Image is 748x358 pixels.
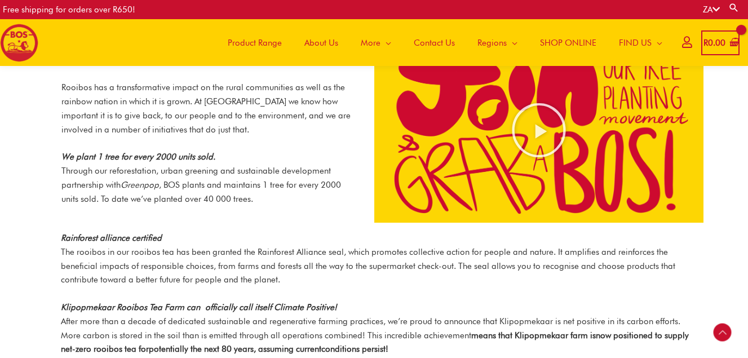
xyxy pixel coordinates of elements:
span: FIND US [619,26,652,60]
bdi: 0.00 [703,38,725,48]
em: We plant 1 tree for every 2000 units sold. [61,152,215,162]
a: ZA [703,5,720,15]
a: SHOP ONLINE [529,19,608,66]
a: View Shopping Cart, empty [701,30,740,56]
em: Klipopmekaar Rooibos Tea Farm can officially call itself Climate Positive! [61,302,337,312]
a: Regions [466,19,529,66]
b: potentially the next 80 years, assuming current [149,344,321,354]
em: Greenpop [121,180,159,190]
div: Play Video about screenshot 2025 08 20 at 14.36.24 [511,102,567,158]
span: Contact Us [414,26,455,60]
a: Search button [728,2,740,13]
a: More [349,19,402,66]
b: means that Klipopmekaar farm is [471,330,596,341]
span: Regions [477,26,507,60]
span: SHOP ONLINE [540,26,596,60]
strong: Rainforest alliance certified [61,233,162,243]
p: Rooibos has a transformative impact on the rural communities as well as the rainbow nation in whi... [61,81,357,136]
span: More [361,26,380,60]
p: After more than a decade of dedicated sustainable and regenerative farming practices, we’re proud... [61,300,693,356]
span: R [703,38,708,48]
b: conditions persist! [321,344,388,354]
span: About Us [304,26,338,60]
p: The rooibos in our rooibos tea has been granted the Rainforest Alliance seal, which promotes coll... [61,231,693,287]
a: Contact Us [402,19,466,66]
a: About Us [293,19,349,66]
span: Product Range [228,26,282,60]
b: now positioned to supply net-zero rooibos tea for [61,330,689,355]
p: Through our reforestation, urban greening and sustainable development partnership with , BOS plan... [61,150,357,206]
nav: Site Navigation [208,19,674,66]
a: Product Range [216,19,293,66]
